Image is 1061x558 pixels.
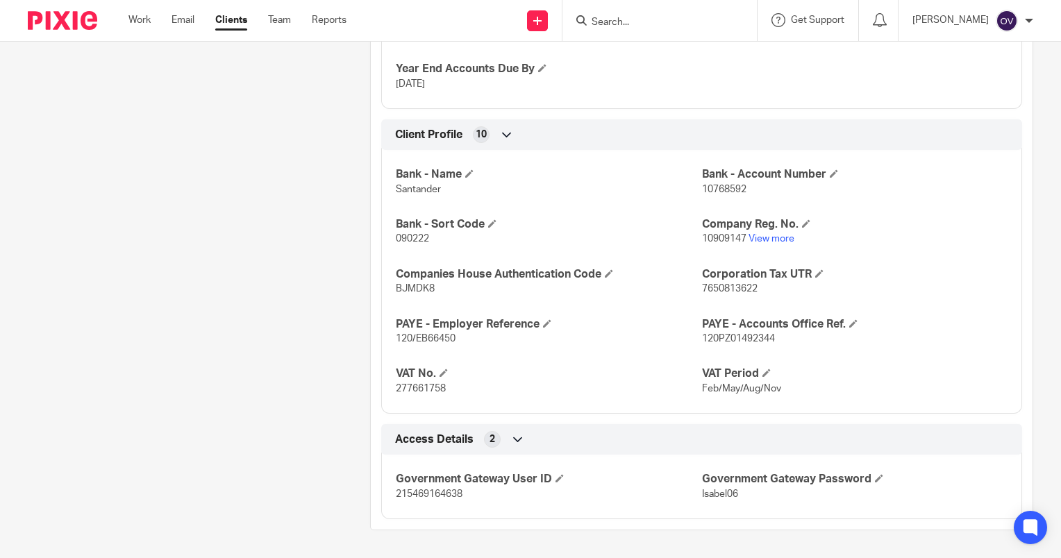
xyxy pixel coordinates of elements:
span: Santander [396,185,441,194]
span: 7650813622 [702,284,758,294]
h4: VAT No. [396,366,701,381]
span: [DATE] [396,79,425,89]
a: Team [268,13,291,27]
a: Work [128,13,151,27]
span: 277661758 [396,384,446,394]
input: Search [590,17,715,29]
h4: PAYE - Accounts Office Ref. [702,317,1008,332]
h4: Bank - Account Number [702,167,1008,182]
span: 2 [490,432,495,446]
a: View more [749,234,794,244]
span: Isabel06 [702,489,738,499]
h4: Bank - Name [396,167,701,182]
span: 10909147 [702,234,746,244]
h4: Bank - Sort Code [396,217,701,232]
span: Feb/May/Aug/Nov [702,384,781,394]
span: 10 [476,128,487,142]
img: Pixie [28,11,97,30]
h4: VAT Period [702,366,1008,381]
img: svg%3E [996,10,1018,32]
h4: Government Gateway Password [702,472,1008,487]
span: Get Support [791,15,844,25]
a: Clients [215,13,247,27]
span: BJMDK8 [396,284,435,294]
span: Access Details [395,432,474,447]
h4: PAYE - Employer Reference [396,317,701,332]
span: 120/EB66450 [396,334,456,344]
h4: Year End Accounts Due By [396,62,701,76]
span: 090222 [396,234,429,244]
h4: Corporation Tax UTR [702,267,1008,282]
a: Reports [312,13,346,27]
span: Client Profile [395,128,462,142]
span: 120PZ01492344 [702,334,775,344]
a: Email [172,13,194,27]
h4: Company Reg. No. [702,217,1008,232]
span: 215469164638 [396,489,462,499]
p: [PERSON_NAME] [912,13,989,27]
h4: Companies House Authentication Code [396,267,701,282]
h4: Government Gateway User ID [396,472,701,487]
span: 10768592 [702,185,746,194]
